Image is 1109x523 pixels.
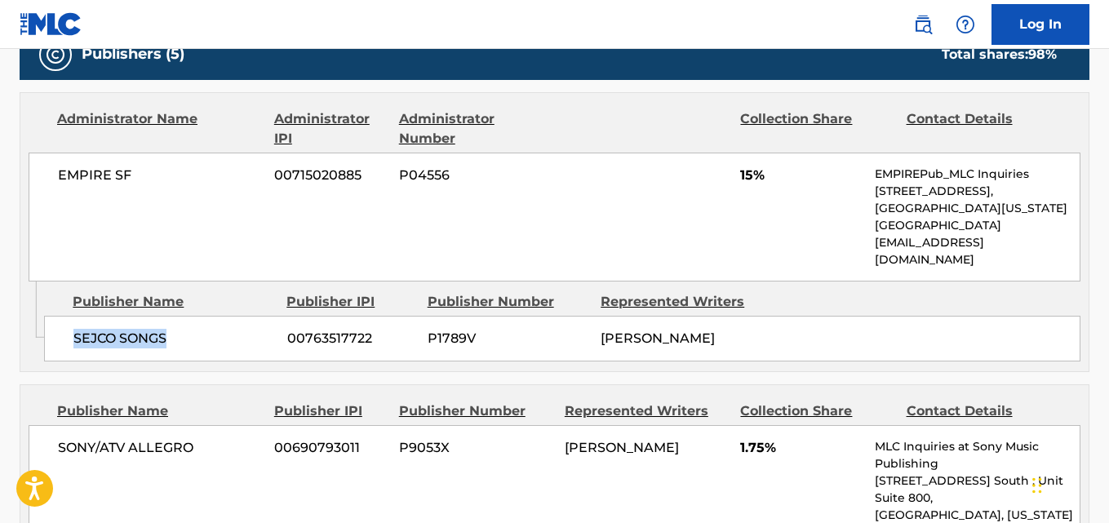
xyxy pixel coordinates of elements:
img: Publishers [46,45,65,64]
p: [STREET_ADDRESS] South , Unit Suite 800, [875,472,1080,507]
p: [EMAIL_ADDRESS][DOMAIN_NAME] [875,234,1080,268]
div: Contact Details [907,401,1060,421]
div: Publisher Number [428,292,589,312]
div: Publisher Name [73,292,274,312]
div: Collection Share [740,109,894,148]
div: Represented Writers [565,401,729,421]
p: [GEOGRAPHIC_DATA] [875,217,1080,234]
div: Publisher Name [57,401,262,421]
img: help [956,15,975,34]
span: [PERSON_NAME] [565,440,679,455]
span: 15% [740,166,863,185]
a: Log In [991,4,1089,45]
span: P1789V [428,329,588,348]
a: Public Search [907,8,939,41]
span: 00690793011 [274,438,387,458]
span: SEJCO SONGS [73,329,275,348]
img: MLC Logo [20,12,82,36]
p: [STREET_ADDRESS], [875,183,1080,200]
div: Administrator Number [399,109,552,148]
div: Help [949,8,982,41]
p: EMPIREPub_MLC Inquiries [875,166,1080,183]
iframe: Chat Widget [1027,445,1109,523]
div: Drag [1032,461,1042,510]
div: Total shares: [942,45,1057,64]
div: Administrator IPI [274,109,387,148]
span: 00715020885 [274,166,387,185]
span: P9053X [399,438,552,458]
span: 98 % [1028,47,1057,62]
h5: Publishers (5) [82,45,184,64]
span: 1.75% [740,438,863,458]
span: P04556 [399,166,552,185]
div: Contact Details [907,109,1060,148]
div: Publisher IPI [286,292,415,312]
span: EMPIRE SF [58,166,262,185]
div: Collection Share [740,401,894,421]
img: search [913,15,933,34]
span: SONY/ATV ALLEGRO [58,438,262,458]
div: Administrator Name [57,109,262,148]
div: Publisher IPI [274,401,387,421]
p: MLC Inquiries at Sony Music Publishing [875,438,1080,472]
div: Publisher Number [399,401,552,421]
div: Represented Writers [601,292,762,312]
p: [GEOGRAPHIC_DATA][US_STATE] [875,200,1080,217]
span: [PERSON_NAME] [601,330,715,346]
span: 00763517722 [287,329,415,348]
